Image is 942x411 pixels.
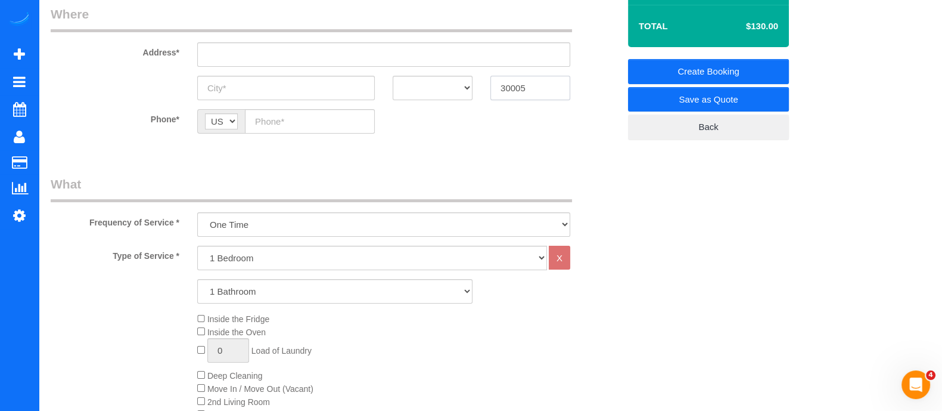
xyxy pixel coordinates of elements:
[42,109,188,125] label: Phone*
[51,175,572,202] legend: What
[207,397,270,407] span: 2nd Living Room
[926,370,935,380] span: 4
[42,212,188,228] label: Frequency of Service *
[51,5,572,32] legend: Where
[251,346,312,356] span: Load of Laundry
[490,76,570,100] input: Zip Code*
[639,21,668,31] strong: Total
[207,327,266,337] span: Inside the Oven
[197,76,375,100] input: City*
[207,314,269,324] span: Inside the Fridge
[42,246,188,262] label: Type of Service *
[207,384,313,394] span: Move In / Move Out (Vacant)
[207,371,263,381] span: Deep Cleaning
[628,87,789,112] a: Save as Quote
[628,115,789,140] a: Back
[42,42,188,58] label: Address*
[628,59,789,84] a: Create Booking
[7,12,31,29] img: Automaid Logo
[245,109,375,134] input: Phone*
[710,21,778,32] h4: $130.00
[901,370,930,399] iframe: Intercom live chat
